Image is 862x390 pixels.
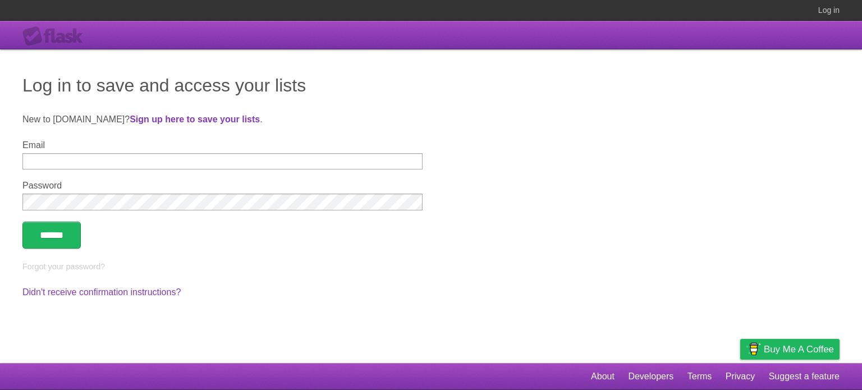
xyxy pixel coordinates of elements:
span: Buy me a coffee [764,339,834,359]
a: Sign up here to save your lists [130,114,260,124]
a: Developers [628,366,673,387]
h1: Log in to save and access your lists [22,72,840,99]
label: Password [22,181,423,191]
a: Terms [687,366,712,387]
img: Buy me a coffee [746,339,761,359]
a: Forgot your password? [22,262,105,271]
div: Flask [22,26,90,47]
label: Email [22,140,423,150]
a: Buy me a coffee [740,339,840,360]
a: About [591,366,615,387]
p: New to [DOMAIN_NAME]? . [22,113,840,126]
a: Privacy [726,366,755,387]
a: Suggest a feature [769,366,840,387]
a: Didn't receive confirmation instructions? [22,287,181,297]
